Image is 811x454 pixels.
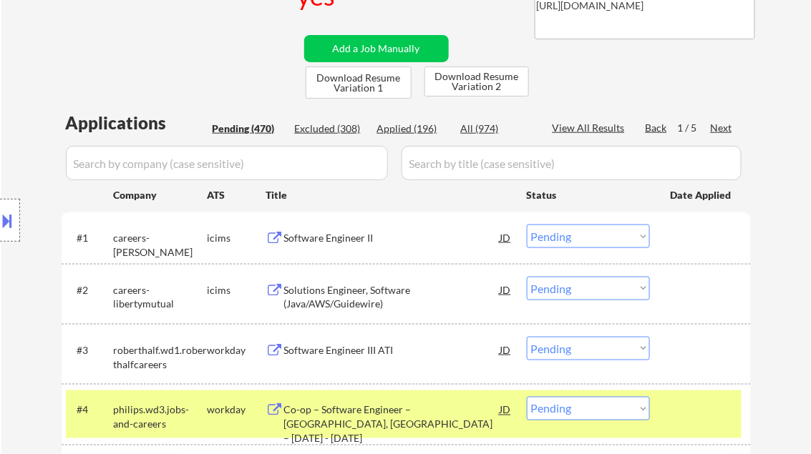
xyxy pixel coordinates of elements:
[304,35,449,62] button: Add a Job Manually
[499,224,513,250] div: JD
[284,343,500,357] div: Software Engineer III ATI
[671,188,734,202] div: Date Applied
[284,283,500,311] div: Solutions Engineer, Software (Java/AWS/Guidewire)
[284,231,500,245] div: Software Engineer II
[499,277,513,302] div: JD
[527,182,650,207] div: Status
[377,122,449,136] div: Applied (196)
[499,397,513,423] div: JD
[553,121,629,135] div: View All Results
[295,122,366,136] div: Excluded (308)
[646,121,669,135] div: Back
[711,121,734,135] div: Next
[306,66,412,99] button: Download Resume Variation 1
[208,403,266,418] div: workday
[114,343,208,371] div: roberthalf.wd1.roberthalfcareers
[424,66,529,97] button: Download Resume Variation 2
[402,146,742,180] input: Search by title (case sensitive)
[499,337,513,362] div: JD
[266,188,513,202] div: Title
[678,121,711,135] div: 1 / 5
[284,403,500,445] div: Co-op – Software Engineer – [GEOGRAPHIC_DATA], [GEOGRAPHIC_DATA] – [DATE] - [DATE]
[461,122,533,136] div: All (974)
[114,403,208,431] div: philips.wd3.jobs-and-careers
[77,403,102,418] div: #4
